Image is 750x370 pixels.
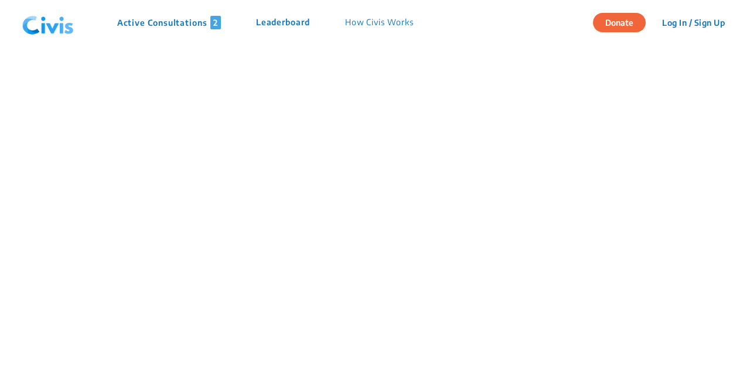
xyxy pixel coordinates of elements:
button: Donate [593,13,646,32]
p: Active Consultations [117,16,221,29]
p: Leaderboard [256,16,310,29]
span: 2 [210,16,221,29]
img: navlogo.png [18,5,79,40]
p: How Civis Works [345,16,414,29]
a: Donate [593,16,654,28]
button: Log In / Sign Up [654,13,732,32]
